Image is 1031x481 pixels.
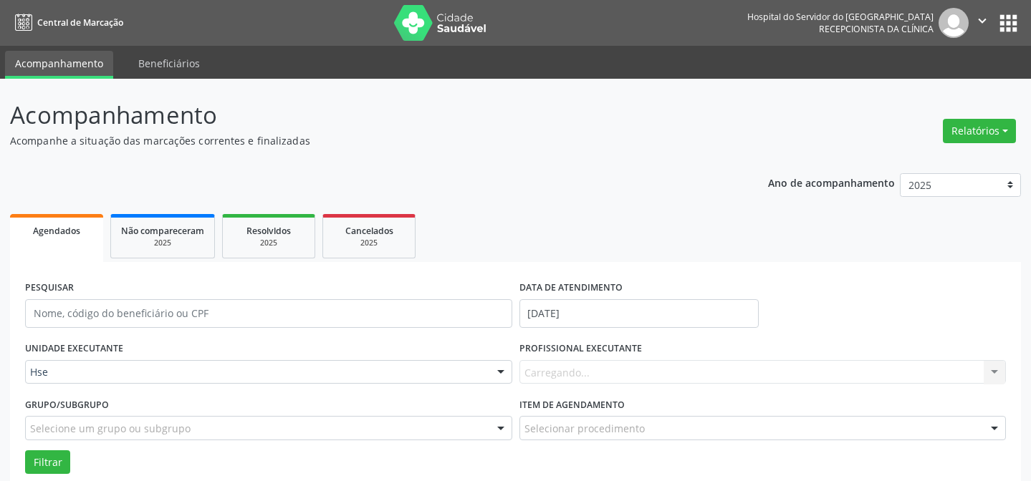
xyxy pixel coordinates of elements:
[25,277,74,299] label: PESQUISAR
[333,238,405,248] div: 2025
[519,394,625,416] label: Item de agendamento
[969,8,996,38] button: 
[37,16,123,29] span: Central de Marcação
[524,421,645,436] span: Selecionar procedimento
[25,394,109,416] label: Grupo/Subgrupo
[128,51,210,76] a: Beneficiários
[747,11,934,23] div: Hospital do Servidor do [GEOGRAPHIC_DATA]
[30,421,191,436] span: Selecione um grupo ou subgrupo
[30,365,483,379] span: Hse
[519,299,759,328] input: Selecione um intervalo
[996,11,1021,36] button: apps
[25,299,512,328] input: Nome, código do beneficiário ou CPF
[519,338,642,360] label: PROFISSIONAL EXECUTANTE
[819,23,934,35] span: Recepcionista da clínica
[943,119,1016,143] button: Relatórios
[974,13,990,29] i: 
[939,8,969,38] img: img
[121,238,204,248] div: 2025
[345,225,393,237] span: Cancelados
[246,225,291,237] span: Resolvidos
[10,97,718,133] p: Acompanhamento
[25,338,123,360] label: UNIDADE EXECUTANTE
[121,225,204,237] span: Não compareceram
[519,277,623,299] label: DATA DE ATENDIMENTO
[233,238,304,248] div: 2025
[25,450,70,475] button: Filtrar
[768,173,895,191] p: Ano de acompanhamento
[10,133,718,148] p: Acompanhe a situação das marcações correntes e finalizadas
[10,11,123,34] a: Central de Marcação
[33,225,80,237] span: Agendados
[5,51,113,79] a: Acompanhamento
